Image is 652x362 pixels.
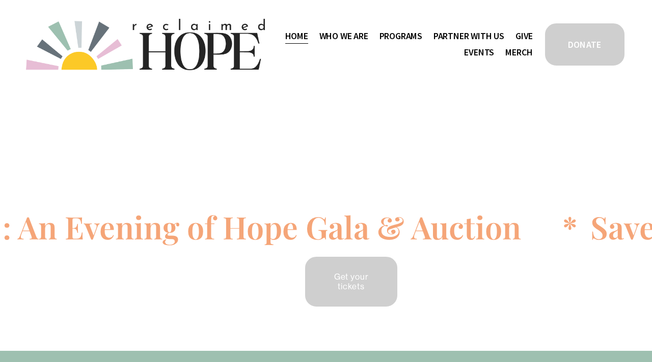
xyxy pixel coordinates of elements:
[544,22,626,67] a: DONATE
[433,29,504,44] span: Partner With Us
[505,45,533,62] a: Merch
[285,28,308,45] a: Home
[26,19,265,70] img: Reclaimed Hope Initiative
[433,28,504,45] a: folder dropdown
[464,45,494,62] a: Events
[319,29,368,44] span: Who We Are
[379,29,423,44] span: Programs
[304,255,399,308] a: Get your tickets
[515,28,533,45] a: Give
[319,28,368,45] a: folder dropdown
[379,28,423,45] a: folder dropdown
